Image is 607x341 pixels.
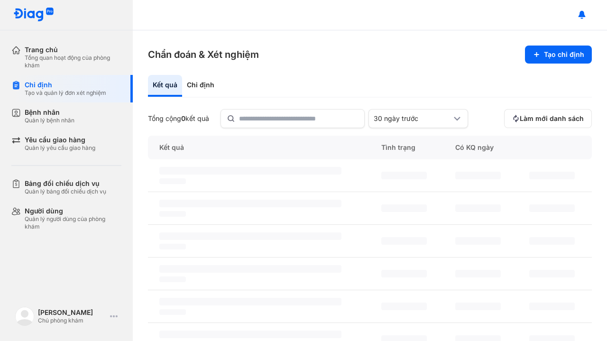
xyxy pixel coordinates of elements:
[25,81,106,89] div: Chỉ định
[25,179,106,188] div: Bảng đối chiếu dịch vụ
[159,167,341,175] span: ‌
[374,114,451,123] div: 30 ngày trước
[13,8,54,22] img: logo
[148,114,209,123] div: Tổng cộng kết quả
[381,237,427,245] span: ‌
[504,109,592,128] button: Làm mới danh sách
[182,75,219,97] div: Chỉ định
[159,200,341,207] span: ‌
[38,317,106,324] div: Chủ phòng khám
[370,136,444,159] div: Tình trạng
[520,114,584,123] span: Làm mới danh sách
[159,178,186,184] span: ‌
[159,211,186,217] span: ‌
[381,172,427,179] span: ‌
[15,307,34,326] img: logo
[159,232,341,240] span: ‌
[159,298,341,305] span: ‌
[25,89,106,97] div: Tạo và quản lý đơn xét nghiệm
[525,46,592,64] button: Tạo chỉ định
[148,48,259,61] h3: Chẩn đoán & Xét nghiệm
[25,215,121,230] div: Quản lý người dùng của phòng khám
[25,188,106,195] div: Quản lý bảng đối chiếu dịch vụ
[381,303,427,310] span: ‌
[529,172,575,179] span: ‌
[381,270,427,277] span: ‌
[529,303,575,310] span: ‌
[529,270,575,277] span: ‌
[159,265,341,273] span: ‌
[181,114,185,122] span: 0
[455,172,501,179] span: ‌
[159,309,186,315] span: ‌
[38,308,106,317] div: [PERSON_NAME]
[455,237,501,245] span: ‌
[25,207,121,215] div: Người dùng
[381,204,427,212] span: ‌
[159,331,341,338] span: ‌
[25,117,74,124] div: Quản lý bệnh nhân
[25,46,121,54] div: Trang chủ
[529,204,575,212] span: ‌
[159,244,186,249] span: ‌
[455,270,501,277] span: ‌
[25,108,74,117] div: Bệnh nhân
[148,75,182,97] div: Kết quả
[148,136,370,159] div: Kết quả
[529,237,575,245] span: ‌
[444,136,518,159] div: Có KQ ngày
[159,276,186,282] span: ‌
[25,144,95,152] div: Quản lý yêu cầu giao hàng
[455,303,501,310] span: ‌
[25,136,95,144] div: Yêu cầu giao hàng
[455,204,501,212] span: ‌
[25,54,121,69] div: Tổng quan hoạt động của phòng khám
